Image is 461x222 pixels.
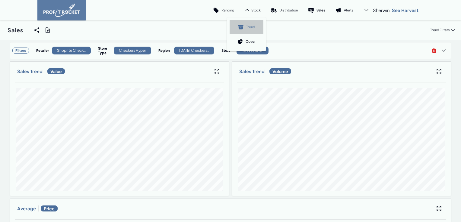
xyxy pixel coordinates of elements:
p: Sales [316,8,325,12]
p: Distribution [279,8,298,12]
div: Shoprite Check.. [52,47,91,54]
h4: Store Type [98,46,111,55]
p: Trend [246,25,255,29]
img: image [43,4,80,17]
span: Volume [269,68,291,74]
p: Cover [246,39,256,44]
span: Price [41,205,58,211]
span: Stock [251,8,261,12]
h4: Retailer [36,48,49,53]
div: [DATE] Checkers.. [174,47,214,54]
h3: Sales Trend [239,68,265,74]
p: Trend Filters [430,28,450,32]
h4: Region [158,48,171,53]
h4: Store [221,48,234,53]
p: Alerts [344,8,353,12]
a: Trend [230,20,263,34]
a: Cover [230,34,263,49]
h3: Filters [12,48,29,54]
a: Ranging [208,3,239,17]
p: Sea Harvest [392,7,418,13]
span: Sherwin [373,7,389,13]
span: Value [47,68,65,74]
a: Distribution [266,3,303,17]
h3: Average [17,205,36,211]
div: Checkers Hyper [114,47,151,54]
a: Alerts [330,3,358,17]
h3: Sales Trend [17,68,43,74]
p: Ranging [221,8,234,12]
a: Sales [303,3,330,17]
